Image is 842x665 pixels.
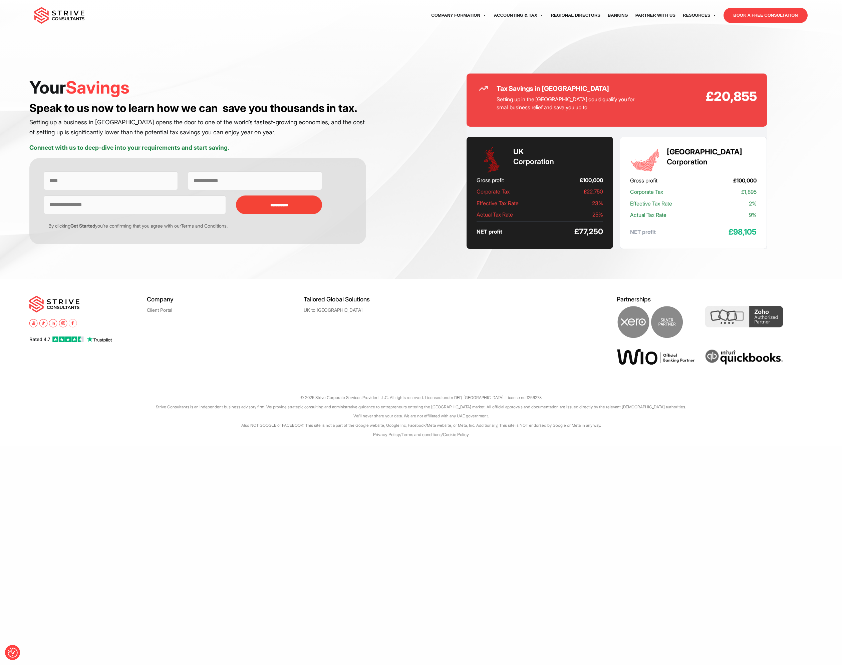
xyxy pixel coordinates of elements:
[630,210,666,220] span: Actual Tax Rate
[667,147,742,156] strong: [GEOGRAPHIC_DATA]
[513,147,524,156] strong: UK
[29,296,79,312] img: main-logo.svg
[749,210,757,220] span: 9%
[477,227,502,236] span: NET profit
[584,187,603,196] span: £22,750
[630,199,672,208] span: Effective Tax Rate
[749,199,757,208] span: 2%
[29,101,366,115] h3: Speak to us now to learn how we can save you thousands in tax.
[443,432,469,437] a: Cookie Policy
[547,6,604,25] a: Regional Directors
[477,175,504,185] span: Gross profit
[147,307,172,312] a: Client Portal
[43,171,353,240] form: Contact form
[741,187,757,196] span: £1,895
[66,77,129,98] span: Savings
[679,6,720,25] a: Resources
[490,6,547,25] a: Accounting & Tax
[733,176,757,185] span: £100,000
[29,144,229,151] strong: Connect with us to deep-dive into your requirements and start saving.
[34,7,84,24] img: main-logo.svg
[724,8,807,23] a: BOOK A FREE CONSULTATION
[604,6,632,25] a: Banking
[304,307,362,312] a: UK to [GEOGRAPHIC_DATA]
[8,648,18,658] button: Consent Preferences
[592,198,603,208] span: 23%
[26,430,816,440] p: / /
[8,648,18,658] img: Revisit consent button
[632,6,679,25] a: Partner with Us
[497,84,645,94] h2: Tax Savings in [GEOGRAPHIC_DATA]
[26,411,816,420] p: We’ll never share your data. We are not affiliated with any UAE government.
[70,223,95,229] strong: Get Started
[630,187,663,196] span: Corporate Tax
[181,223,227,229] a: Terms and Conditions
[667,147,742,167] h3: Corporation
[44,222,322,229] p: By clicking you’re confirming that you agree with our .
[373,432,400,437] a: Privacy Policy
[26,393,816,402] p: © 2025 Strive Corporate Services Provider L.L.C. All rights reserved. Licensed under DED, [GEOGRA...
[617,296,813,303] h5: Partnerships
[630,176,657,185] span: Gross profit
[477,210,513,219] span: Actual Tax Rate
[428,6,490,25] a: Company Formation
[477,198,519,208] span: Effective Tax Rate
[304,296,460,303] h5: Tailored Global Solutions
[617,349,695,365] img: Wio Offical Banking Partner
[401,432,442,437] a: Terms and conditions
[580,175,603,185] span: £100,000
[513,147,554,167] h3: Corporation
[477,187,510,196] span: Corporate Tax
[630,227,656,237] span: NET profit
[26,402,816,411] p: Strive Consultants is an independent business advisory firm. We provide strategic consulting and ...
[497,95,645,111] p: Setting up in the [GEOGRAPHIC_DATA] could qualify you for small business relief and save you up to
[592,210,603,219] span: 25%
[29,117,366,137] p: Setting up a business in [GEOGRAPHIC_DATA] opens the door to one of the world’s fastest-growing e...
[729,227,757,237] span: £98,105
[705,349,783,366] img: intuit quickbooks
[29,77,366,98] h1: Your
[147,296,303,303] h5: Company
[705,306,783,328] img: Zoho Partner
[26,421,816,430] p: Also NOT GOOGLE or FACEBOOK: This site is not a part of the Google website, Google Inc, Facebook/...
[574,227,603,236] span: £77,250
[645,87,757,106] strong: £20,855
